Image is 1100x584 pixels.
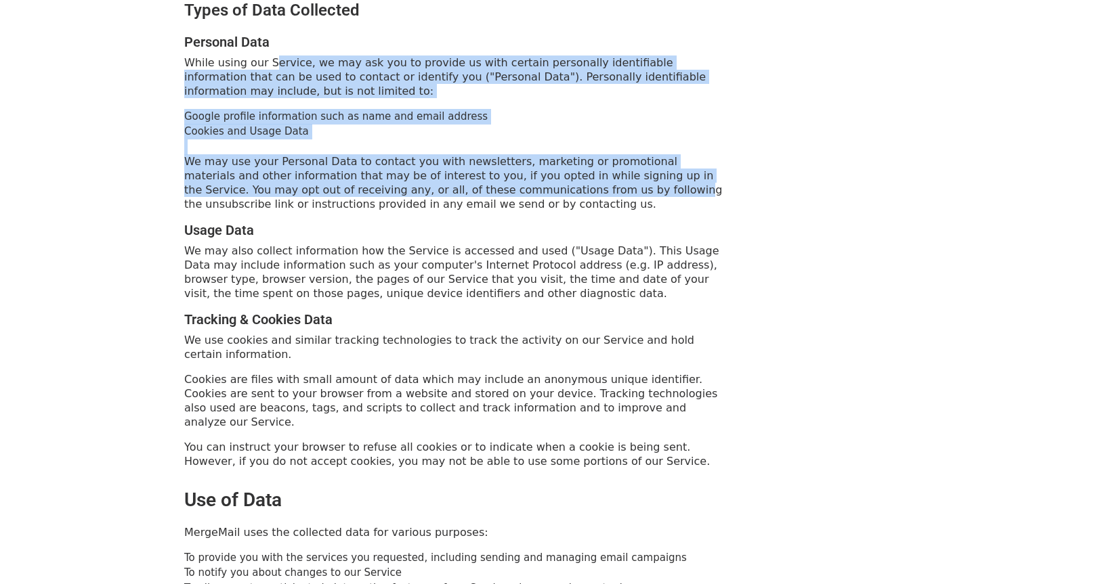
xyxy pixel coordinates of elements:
[1032,519,1100,584] iframe: Chat Widget
[184,1,728,20] h3: Types of Data Collected
[184,154,728,211] p: We may use your Personal Data to contact you with newsletters, marketing or promotional materials...
[184,109,728,125] li: Google profile information such as name and email address
[184,311,728,328] h4: Tracking & Cookies Data
[184,525,728,539] p: MergeMail uses the collected data for various purposes:
[184,244,728,300] p: We may also collect information how the Service is accessed and used ("Usage Data"). This Usage D...
[184,440,728,468] p: You can instruct your browser to refuse all cookies or to indicate when a cookie is being sent. H...
[184,565,728,581] li: To notify you about changes to our Service
[184,34,728,50] h4: Personal Data
[184,372,728,429] p: Cookies are files with small amount of data which may include an anonymous unique identifier. Coo...
[184,550,728,566] li: To provide you with the services you requested, including sending and managing email campaigns
[184,489,728,512] h2: Use of Data
[184,124,728,139] li: Cookies and Usage Data
[184,222,728,238] h4: Usage Data
[184,333,728,361] p: We use cookies and similar tracking technologies to track the activity on our Service and hold ce...
[184,55,728,98] p: While using our Service, we may ask you to provide us with certain personally identifiable inform...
